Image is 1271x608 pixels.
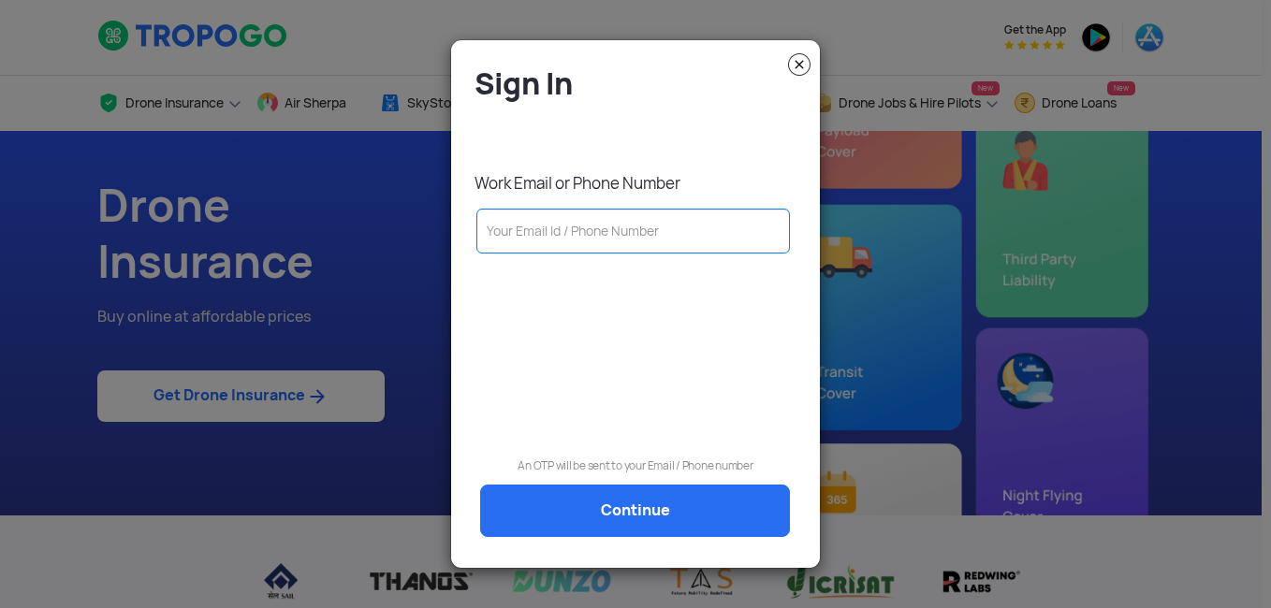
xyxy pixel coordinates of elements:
input: Your Email Id / Phone Number [476,209,790,253]
img: close [788,53,811,76]
p: An OTP will be sent to your Email / Phone number [465,456,806,475]
p: Work Email or Phone Number [475,173,806,194]
h4: Sign In [475,65,806,103]
a: Continue [480,485,790,537]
